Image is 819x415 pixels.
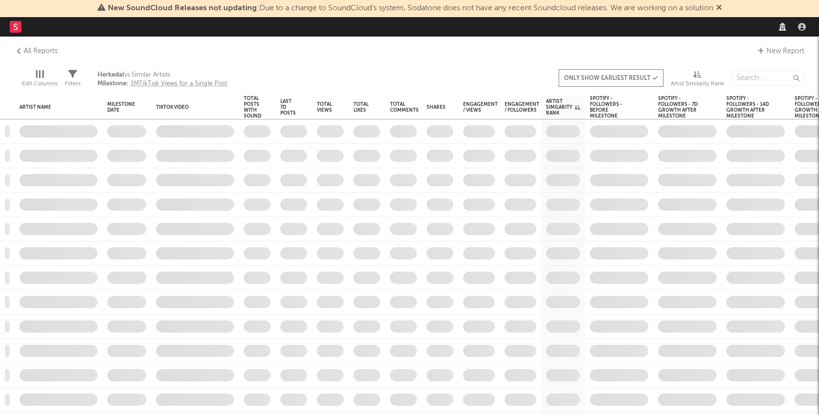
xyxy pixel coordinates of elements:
div: Total Posts with Sound [244,96,261,119]
div: Spotify - Followers - before Milestone [590,96,634,119]
div: Engagement / Views [463,101,498,113]
b: Milestone: [97,80,128,87]
div: Total Comments [390,101,419,113]
div: Edit Columns [22,61,58,99]
div: Edit Columns [22,78,58,90]
div: Total Views [317,101,332,113]
span: 1M TikTok Views for a Single Post [131,80,227,87]
div: Last 7D Posts [280,99,296,116]
span: Dismiss [716,4,722,12]
div: Artist Similarity Rank [671,78,724,90]
span: New SoundCloud Releases not updating [108,4,257,12]
div: Artist Name [19,104,83,110]
div: TikTok Video [156,104,219,110]
span: : Due to a change to SoundCloud's system, Sodatone does not have any recent Soundcloud releases. ... [108,4,713,12]
a: New Report [755,45,804,57]
div: Filters [65,78,80,90]
button: Only show earliest result [559,69,663,87]
div: Shares [427,104,446,110]
div: Engagement / Followers [505,101,539,113]
input: Search... [731,71,804,85]
div: Artist Similarity Rank [671,61,724,99]
div: Filters [65,61,80,99]
div: Total Likes [353,101,369,113]
div: Artist Similarity Rank [546,99,580,116]
div: Spotify - Followers - 14D Growth after Milestone [726,96,770,119]
div: Milestone Date [107,101,135,113]
div: Spotify - Followers - 7D Growth after Milestone [658,96,702,119]
b: Herkedal [97,72,124,78]
a: All Reports [15,45,58,57]
span: vs. Similar Artists [97,71,227,79]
